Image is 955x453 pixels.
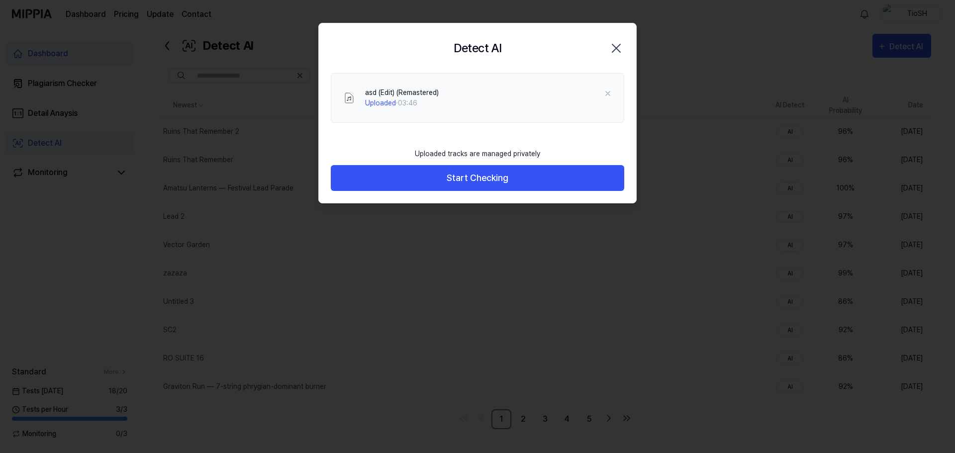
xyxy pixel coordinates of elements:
[365,99,396,107] span: Uploaded
[343,92,355,104] img: File Select
[454,39,502,57] h2: Detect AI
[365,98,439,108] div: · 03:46
[365,88,439,98] div: asd (Edit) (Remastered)
[331,165,624,191] button: Start Checking
[409,143,546,165] div: Uploaded tracks are managed privately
